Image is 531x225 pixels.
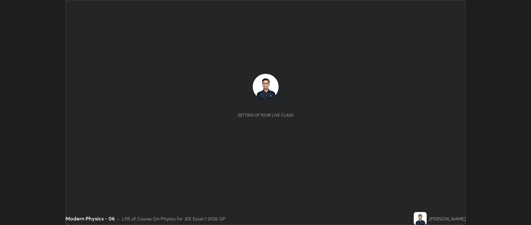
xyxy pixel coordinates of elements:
div: • [117,215,120,222]
img: 37aae379bbc94e87a747325de2c98c16.jpg [414,212,427,225]
div: L115 of Course On Physics for JEE Excel 1 2026 GP [122,215,225,222]
div: Modern Physics - 06 [65,215,115,222]
div: [PERSON_NAME] [429,215,466,222]
div: Setting up your live class [238,113,293,118]
img: 37aae379bbc94e87a747325de2c98c16.jpg [253,74,279,100]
